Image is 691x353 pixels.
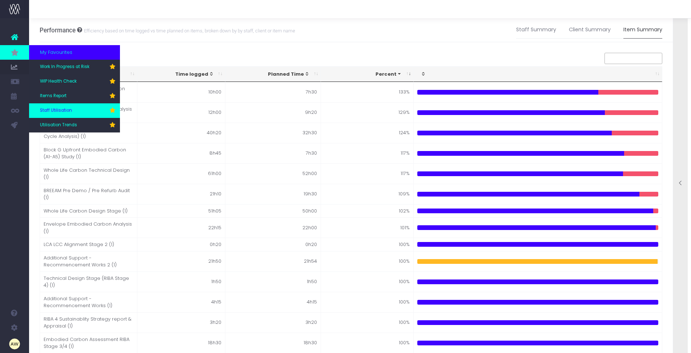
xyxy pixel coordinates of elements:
[40,184,138,204] td: BREEAM Pre Demo / Pre Refurb Audit (1)
[321,123,414,143] td: 124%
[137,102,225,123] td: 12h00
[137,184,225,204] td: 21h10
[137,238,225,251] td: 0h20
[137,312,225,333] td: 3h20
[321,102,414,123] td: 129%
[29,74,120,89] a: WIP Health Check
[137,67,225,82] th: Time logged: activate to sort column ascending
[225,123,321,143] td: 32h30
[225,251,321,271] td: 21h54
[137,217,225,238] td: 22h15
[137,163,225,184] td: 61h00
[321,217,414,238] td: 101%
[321,82,414,102] td: 133%
[225,143,321,163] td: 7h30
[225,312,321,333] td: 3h20
[40,27,76,34] span: Performance
[40,78,77,85] span: WIP Health Check
[321,333,414,353] td: 100%
[40,143,138,163] td: Block G Upfront Embodied Carbon (A1-A5) Study (1)
[137,271,225,292] td: 1h50
[321,238,414,251] td: 100%
[516,21,556,38] a: Staff Summary
[40,217,138,238] td: Envelope Embodied Carbon Analysis (1)
[29,60,120,74] a: Work In Progress at Risk
[225,102,321,123] td: 9h20
[29,89,120,103] a: Items Report
[225,238,321,251] td: 0h20
[225,204,321,218] td: 50h00
[569,21,611,38] a: Client Summary
[40,163,138,184] td: Whole Life Carbon Technical Design (1)
[328,71,402,78] div: Percent
[40,49,72,56] span: My Favourites
[29,103,120,118] a: Staff Utilisation
[321,292,414,312] td: 100%
[40,271,138,292] td: Technical Design Stage (RIBA Stage 4) (1)
[321,143,414,163] td: 117%
[225,163,321,184] td: 52h00
[321,251,414,271] td: 100%
[40,122,77,128] span: Utilisation Trends
[40,238,138,251] td: LCA LCC Alignment Stage 2 (1)
[321,184,414,204] td: 109%
[40,93,67,99] span: Items Report
[144,71,214,78] div: Time logged
[137,143,225,163] td: 8h45
[40,107,72,114] span: Staff Utilisation
[232,71,310,78] div: Planned Time
[137,292,225,312] td: 4h15
[225,82,321,102] td: 7h30
[40,251,138,271] td: Additional Support - Recommencement Works 2 (1)
[414,67,662,82] th: : activate to sort column ascending
[137,82,225,102] td: 10h00
[137,204,225,218] td: 51h05
[225,67,321,82] th: Planned Time: activate to sort column ascending
[40,123,138,143] td: LCC Stage 4 (DREAM D-PR 17 Life Cycle Analysis) (1)
[321,312,414,333] td: 100%
[82,27,295,34] small: Efficiency based on time logged vs time planned on items, broken down by by staff, client or item...
[321,204,414,218] td: 102%
[321,271,414,292] td: 100%
[137,251,225,271] td: 21h50
[137,333,225,353] td: 18h30
[137,123,225,143] td: 40h20
[40,204,138,218] td: Whole Life Carbon Design Stage (1)
[225,292,321,312] td: 4h15
[40,312,138,333] td: RIBA 4 Sustainablity Strategy report & Appraisal (1)
[623,21,662,38] a: Item Summary
[9,338,20,349] img: images/default_profile_image.png
[225,217,321,238] td: 22h00
[40,292,138,312] td: Additional Support - Recommencement Works (1)
[225,333,321,353] td: 18h30
[40,333,138,353] td: Embodied Carbon Assessment RIBA Stage 3/4 (1)
[225,184,321,204] td: 19h30
[40,64,89,70] span: Work In Progress at Risk
[321,163,414,184] td: 117%
[321,67,414,82] th: Percent: activate to sort column ascending
[225,271,321,292] td: 1h50
[29,118,120,132] a: Utilisation Trends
